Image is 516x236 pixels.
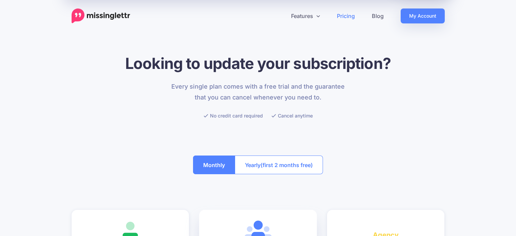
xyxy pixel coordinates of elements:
[167,81,349,103] p: Every single plan comes with a free trial and the guarantee that you can cancel whenever you need...
[235,156,323,174] button: Yearly(first 2 months free)
[401,8,445,23] a: My Account
[204,111,263,120] li: No credit card required
[283,8,328,23] a: Features
[328,8,363,23] a: Pricing
[193,156,235,174] button: Monthly
[72,8,130,23] a: Home
[363,8,392,23] a: Blog
[271,111,313,120] li: Cancel anytime
[72,54,445,73] h1: Looking to update your subscription?
[261,160,313,170] span: (first 2 months free)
